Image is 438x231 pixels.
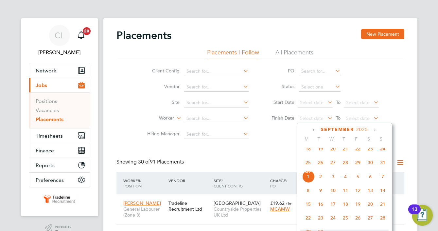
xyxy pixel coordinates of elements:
[377,198,389,210] span: 21
[21,18,98,216] nav: Main navigation
[116,159,185,165] div: Showing
[325,136,338,142] span: W
[36,98,57,104] a: Positions
[269,175,303,192] div: Charge
[321,127,354,132] span: September
[184,114,249,123] input: Search for...
[142,68,180,74] label: Client Config
[36,116,63,123] a: Placements
[364,212,377,224] span: 27
[29,63,90,78] button: Network
[29,194,90,204] a: Go to home page
[300,136,313,142] span: M
[214,206,267,218] span: Countryside Properties UK Ltd
[214,200,261,206] span: [GEOGRAPHIC_DATA]
[339,198,352,210] span: 18
[364,156,377,169] span: 30
[265,99,294,105] label: Start Date
[314,212,327,224] span: 23
[270,200,285,206] span: £19.62
[142,84,180,89] label: Vendor
[212,175,269,192] div: Site
[302,212,314,224] span: 22
[327,184,339,197] span: 10
[314,170,327,183] span: 2
[338,136,350,142] span: T
[123,206,165,218] span: General Labourer (Zone 3)
[270,206,289,212] span: MCAMW
[327,212,339,224] span: 24
[299,83,341,92] input: Select one
[184,67,249,76] input: Search for...
[122,197,404,202] a: [PERSON_NAME]General Labourer (Zone 3)Tradeline Recruitment Ltd[GEOGRAPHIC_DATA]Countryside Prope...
[286,201,291,206] span: / hr
[412,205,433,226] button: Open Resource Center, 13 new notifications
[352,198,364,210] span: 19
[302,184,314,197] span: 8
[339,156,352,169] span: 28
[265,68,294,74] label: PO
[275,48,313,60] li: All Placements
[270,178,287,188] span: / PO
[327,143,339,155] span: 20
[123,178,142,188] span: / Position
[334,114,342,122] span: To
[136,115,174,122] label: Worker
[339,170,352,183] span: 4
[116,29,171,42] h2: Placements
[214,178,243,188] span: / Client Config
[184,130,249,139] input: Search for...
[314,198,327,210] span: 16
[352,156,364,169] span: 29
[36,177,64,183] span: Preferences
[375,136,387,142] span: S
[36,82,47,88] span: Jobs
[75,25,88,46] a: 20
[29,92,90,128] div: Jobs
[36,147,54,154] span: Finance
[302,143,314,155] span: 18
[142,131,180,137] label: Hiring Manager
[302,198,314,210] span: 15
[29,48,90,56] span: Callum Linnell
[313,136,325,142] span: T
[265,115,294,121] label: Finish Date
[302,156,314,169] span: 25
[314,184,327,197] span: 9
[36,162,55,168] span: Reports
[302,170,314,183] span: 1
[299,67,341,76] input: Search for...
[314,156,327,169] span: 26
[167,175,212,186] div: Vendor
[29,128,90,143] button: Timesheets
[29,158,90,172] button: Reports
[314,143,327,155] span: 19
[327,198,339,210] span: 17
[377,184,389,197] span: 14
[352,170,364,183] span: 5
[36,67,56,74] span: Network
[364,184,377,197] span: 13
[184,98,249,107] input: Search for...
[29,143,90,158] button: Finance
[352,143,364,155] span: 22
[339,212,352,224] span: 25
[377,156,389,169] span: 31
[377,143,389,155] span: 24
[302,170,314,174] span: Sep
[122,175,167,192] div: Worker
[364,170,377,183] span: 6
[352,184,364,197] span: 12
[346,115,370,121] span: Select date
[362,136,375,142] span: S
[352,212,364,224] span: 26
[377,170,389,183] span: 7
[138,159,184,165] span: 91 Placements
[377,212,389,224] span: 28
[361,29,404,39] button: New Placement
[29,25,90,56] a: CL[PERSON_NAME]
[43,194,77,204] img: tradelinerecruitment-logo-retina.png
[167,197,212,215] div: Tradeline Recruitment Ltd
[265,84,294,89] label: Status
[55,31,64,40] span: CL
